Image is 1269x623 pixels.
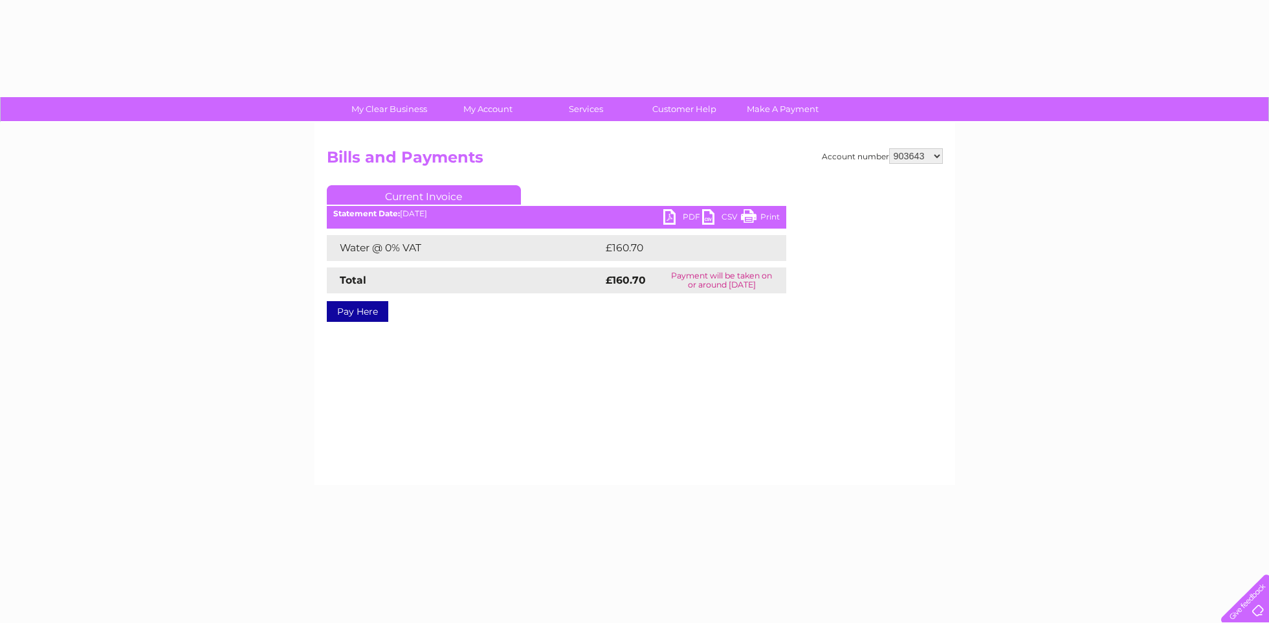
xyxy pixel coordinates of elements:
[729,97,836,121] a: Make A Payment
[822,148,943,164] div: Account number
[741,209,780,228] a: Print
[327,209,786,218] div: [DATE]
[327,148,943,173] h2: Bills and Payments
[327,301,388,322] a: Pay Here
[631,97,738,121] a: Customer Help
[327,235,602,261] td: Water @ 0% VAT
[434,97,541,121] a: My Account
[606,274,646,286] strong: £160.70
[533,97,639,121] a: Services
[657,267,786,293] td: Payment will be taken on or around [DATE]
[327,185,521,205] a: Current Invoice
[702,209,741,228] a: CSV
[602,235,763,261] td: £160.70
[340,274,366,286] strong: Total
[336,97,443,121] a: My Clear Business
[333,209,400,218] b: Statement Date:
[663,209,702,228] a: PDF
